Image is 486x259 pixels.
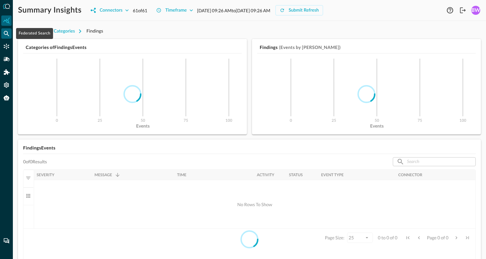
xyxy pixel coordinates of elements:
div: Federated Search [16,28,53,39]
div: Pipelines [1,54,12,64]
h5: Categories of Findings Events [26,44,242,51]
div: Settings [1,80,12,90]
span: Findings [86,28,103,34]
input: Search [407,156,461,168]
h5: (Events by [PERSON_NAME]) [279,44,341,51]
div: Addons [2,67,12,77]
div: Summary Insights [1,15,12,26]
p: 0 of 0 Results [23,159,47,165]
div: Federated Search [1,28,12,39]
div: Query Agent [1,93,12,103]
button: Help [445,5,455,15]
button: Logout [458,5,468,15]
div: Chat [1,236,12,246]
button: Submit Refresh [275,5,323,15]
p: 61 of 61 [133,7,147,14]
div: BW [471,6,480,15]
div: Connectors [1,41,12,52]
h5: Findings Events [23,145,476,151]
button: Timeframe [152,5,197,15]
h1: Summary Insights [18,5,82,15]
h5: Findings [260,44,278,51]
button: Connectors [87,5,133,15]
button: Investigation Categories [18,26,86,36]
p: [DATE] 09:26 AM to [DATE] 09:26 AM [197,7,270,14]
